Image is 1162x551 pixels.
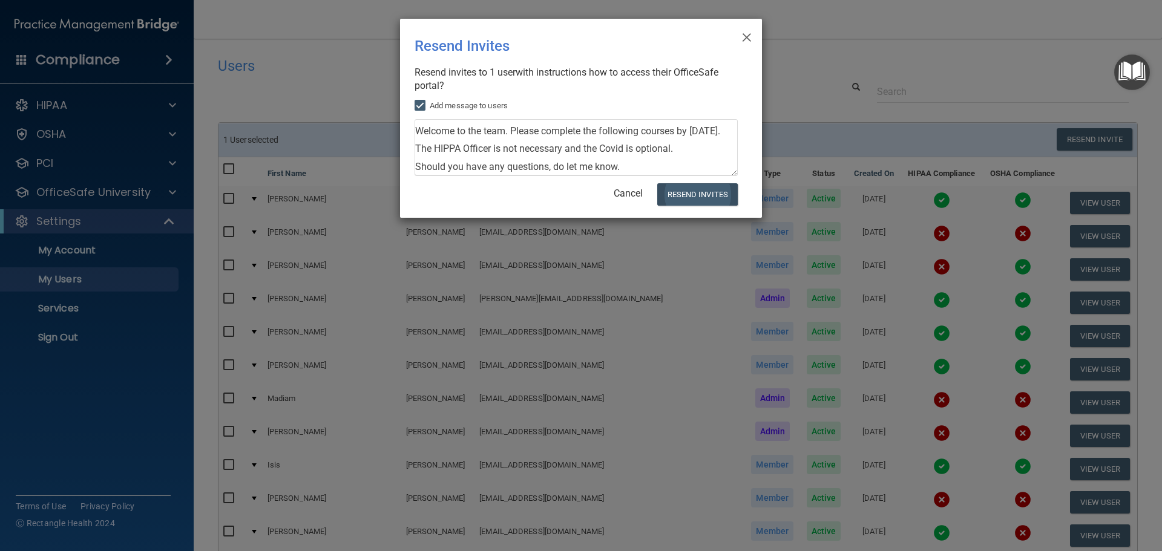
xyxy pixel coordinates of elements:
button: Open Resource Center [1114,54,1150,90]
a: Cancel [614,187,643,199]
div: Resend Invites [415,28,698,64]
label: Add message to users [415,99,508,113]
span: × [741,24,752,48]
input: Add message to users [415,101,428,111]
button: Resend Invites [657,183,738,206]
div: Resend invites to 1 user with instructions how to access their OfficeSafe portal? [415,66,738,93]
